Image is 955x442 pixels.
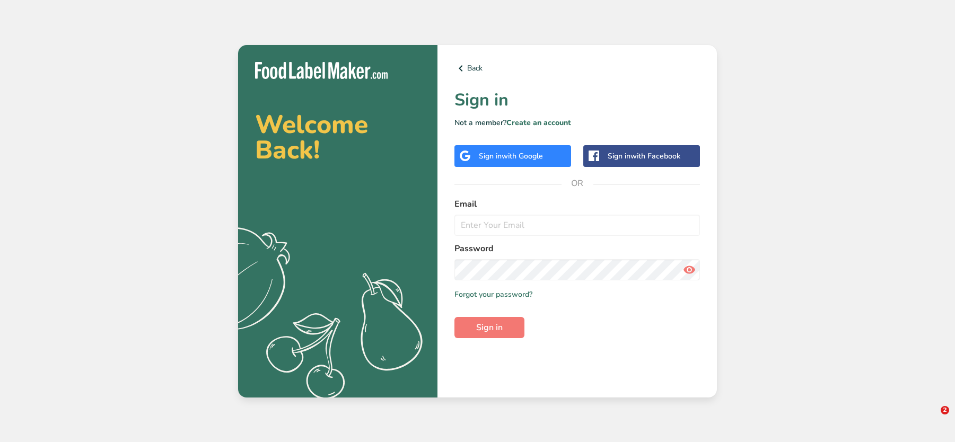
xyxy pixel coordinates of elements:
h2: Welcome Back! [255,112,420,163]
label: Password [454,242,700,255]
a: Back [454,62,700,75]
iframe: Intercom live chat [919,406,944,431]
button: Sign in [454,317,524,338]
p: Not a member? [454,117,700,128]
span: with Google [502,151,543,161]
span: Sign in [476,321,503,334]
span: with Facebook [630,151,680,161]
div: Sign in [479,151,543,162]
input: Enter Your Email [454,215,700,236]
span: 2 [941,406,949,414]
a: Create an account [506,118,571,128]
a: Forgot your password? [454,289,532,300]
h1: Sign in [454,87,700,113]
img: Food Label Maker [255,62,388,79]
label: Email [454,198,700,210]
div: Sign in [608,151,680,162]
span: OR [562,167,593,199]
